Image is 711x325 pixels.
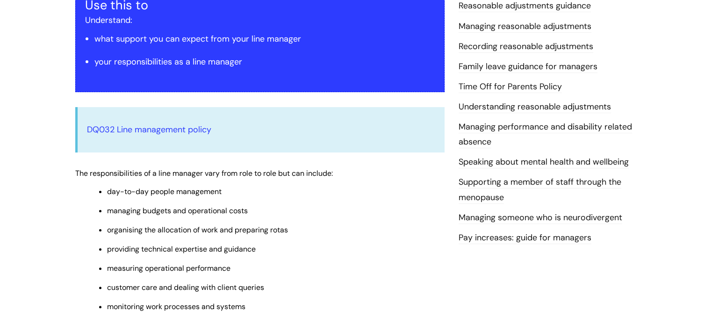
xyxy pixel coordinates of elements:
[459,156,629,168] a: Speaking about mental health and wellbeing
[107,244,256,254] span: providing technical expertise and guidance
[107,225,288,235] span: organising the allocation of work and preparing rotas
[85,13,435,28] p: Understand:
[94,54,435,69] li: your responsibilities as a line manager
[94,31,435,46] li: what support you can expect from your line manager
[459,176,621,203] a: Supporting a member of staff through the menopause
[75,168,333,178] span: The responsibilities of a line manager vary from role to role but can include:
[107,263,230,273] span: measuring operational performance
[459,212,622,224] a: Managing someone who is neurodivergent
[459,101,611,113] a: Understanding reasonable adjustments
[107,187,222,196] span: day-to-day people management
[459,61,597,73] a: Family leave guidance for managers
[459,41,593,53] a: Recording reasonable adjustments
[107,282,264,292] span: customer care and dealing with client queries
[459,81,562,93] a: Time Off for Parents Policy
[107,206,248,216] span: managing budgets and operational costs
[87,124,211,135] a: DQ032 Line management policy
[107,302,245,311] span: monitoring work processes and systems
[459,232,591,244] a: Pay increases: guide for managers
[459,21,591,33] a: Managing reasonable adjustments
[459,121,632,148] a: Managing performance and disability related absence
